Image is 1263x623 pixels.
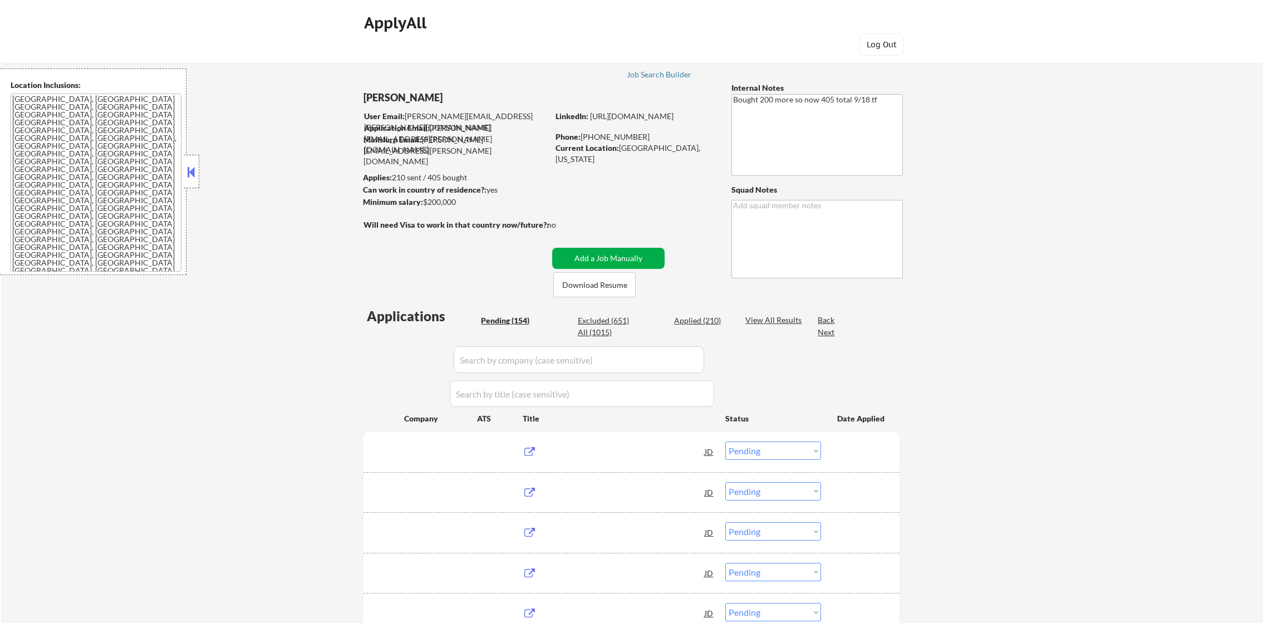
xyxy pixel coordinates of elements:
div: Excluded (651) [578,315,633,326]
div: All (1015) [578,327,633,338]
div: $200,000 [363,197,548,208]
div: [PERSON_NAME] [363,91,592,105]
div: Back [818,315,836,326]
strong: Application Email: [364,123,430,133]
div: JD [704,563,715,583]
a: [URL][DOMAIN_NAME] [590,111,674,121]
a: Job Search Builder [627,70,692,81]
div: [PHONE_NUMBER] [556,131,713,143]
div: Title [523,413,715,424]
div: Job Search Builder [627,71,692,79]
strong: User Email: [364,111,405,121]
div: 210 sent / 405 bought [363,172,548,183]
strong: Applies: [363,173,392,182]
div: ApplyAll [364,13,430,32]
div: Squad Notes [731,184,903,195]
input: Search by title (case sensitive) [450,380,714,407]
div: View All Results [745,315,805,326]
div: Date Applied [837,413,886,424]
div: Applications [367,310,477,323]
button: Download Resume [553,272,636,297]
div: [PERSON_NAME][EMAIL_ADDRESS][PERSON_NAME][DOMAIN_NAME] [364,122,548,155]
strong: Current Location: [556,143,619,153]
div: Internal Notes [731,82,903,94]
div: [PERSON_NAME][EMAIL_ADDRESS][PERSON_NAME][DOMAIN_NAME] [363,134,548,167]
strong: Phone: [556,132,581,141]
div: JD [704,442,715,462]
div: [GEOGRAPHIC_DATA], [US_STATE] [556,143,713,164]
button: Log Out [859,33,904,56]
div: Next [818,327,836,338]
div: [PERSON_NAME][EMAIL_ADDRESS][PERSON_NAME][DOMAIN_NAME] [364,111,548,133]
div: Applied (210) [674,315,730,326]
input: Search by company (case sensitive) [454,346,704,373]
button: Add a Job Manually [552,248,665,269]
div: JD [704,482,715,502]
strong: LinkedIn: [556,111,588,121]
strong: Can work in country of residence?: [363,185,486,194]
div: Location Inclusions: [11,80,182,91]
div: Status [725,408,821,428]
strong: Minimum salary: [363,197,423,207]
div: yes [363,184,545,195]
div: JD [704,522,715,542]
strong: Will need Visa to work in that country now/future?: [363,220,549,229]
div: no [547,219,579,230]
div: Pending (154) [481,315,537,326]
strong: Mailslurp Email: [363,135,421,144]
div: ATS [477,413,523,424]
div: Company [404,413,477,424]
div: JD [704,603,715,623]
